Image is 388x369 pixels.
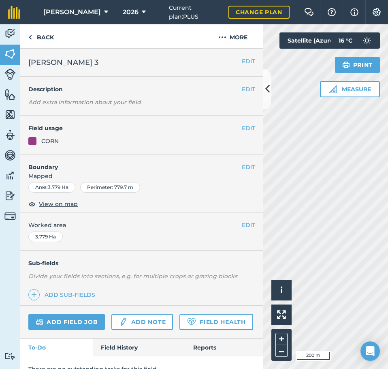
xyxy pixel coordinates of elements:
[28,32,32,42] img: svg+xml;base64,PHN2ZyB4bWxucz0iaHR0cDovL3d3dy53My5vcmcvMjAwMC9zdmciIHdpZHRoPSI5IiBoZWlnaHQ9IjI0Ii...
[28,124,242,133] h4: Field usage
[342,60,350,70] img: svg+xml;base64,PHN2ZyB4bWxucz0iaHR0cDovL3d3dy53My5vcmcvMjAwMC9zdmciIHdpZHRoPSIxOSIgaGVpZ2h0PSIyNC...
[20,259,263,268] h4: Sub-fields
[179,314,253,330] a: Field Health
[111,314,173,330] a: Add note
[28,272,237,280] em: Divide your fields into sections, e.g. for multiple crops or grazing blocks
[279,32,357,49] button: Satellite (Azure)
[28,314,105,330] a: Add field job
[203,24,263,48] button: More
[20,339,93,356] a: To-Do
[169,3,222,21] span: Current plan : PLUS
[119,317,128,327] img: svg+xml;base64,PD94bWwgdmVyc2lvbj0iMS4wIiBlbmNvZGluZz0idXRmLTgiPz4KPCEtLSBHZW5lcmF0b3I6IEFkb2JlIE...
[4,28,16,40] img: svg+xml;base64,PD94bWwgdmVyc2lvbj0iMS4wIiBlbmNvZGluZz0idXRmLTgiPz4KPCEtLSBHZW5lcmF0b3I6IEFkb2JlIE...
[335,57,380,73] button: Print
[28,289,98,300] a: Add sub-fields
[28,99,141,106] em: Add extra information about your field
[339,32,352,49] span: 16 ° C
[20,154,242,172] h4: Boundary
[28,232,63,242] div: 3.779 Ha
[350,7,358,17] img: svg+xml;base64,PHN2ZyB4bWxucz0iaHR0cDovL3d3dy53My5vcmcvMjAwMC9zdmciIHdpZHRoPSIxNyIgaGVpZ2h0PSIxNy...
[123,7,139,17] span: 2026
[372,8,382,16] img: A cog icon
[359,32,375,49] img: svg+xml;base64,PD94bWwgdmVyc2lvbj0iMS4wIiBlbmNvZGluZz0idXRmLTgiPz4KPCEtLSBHZW5lcmF0b3I6IEFkb2JlIE...
[320,81,380,97] button: Measure
[242,221,255,230] button: EDIT
[4,88,16,101] img: svg+xml;base64,PHN2ZyB4bWxucz0iaHR0cDovL3d3dy53My5vcmcvMjAwMC9zdmciIHdpZHRoPSI1NiIgaGVpZ2h0PSI2MC...
[242,124,255,133] button: EDIT
[28,182,75,193] div: Area : 3.779 Ha
[28,199,36,209] img: svg+xml;base64,PHN2ZyB4bWxucz0iaHR0cDovL3d3dy53My5vcmcvMjAwMC9zdmciIHdpZHRoPSIxOCIgaGVpZ2h0PSIyNC...
[31,290,37,300] img: svg+xml;base64,PHN2ZyB4bWxucz0iaHR0cDovL3d3dy53My5vcmcvMjAwMC9zdmciIHdpZHRoPSIxNCIgaGVpZ2h0PSIyNC...
[4,210,16,222] img: svg+xml;base64,PD94bWwgdmVyc2lvbj0iMS4wIiBlbmNvZGluZz0idXRmLTgiPz4KPCEtLSBHZW5lcmF0b3I6IEFkb2JlIE...
[329,85,337,93] img: Ruler icon
[242,85,255,94] button: EDIT
[93,339,185,356] a: Field History
[41,137,59,146] div: CORN
[330,32,380,49] button: 16 °C
[4,149,16,161] img: svg+xml;base64,PD94bWwgdmVyc2lvbj0iMS4wIiBlbmNvZGluZz0idXRmLTgiPz4KPCEtLSBHZW5lcmF0b3I6IEFkb2JlIE...
[271,280,292,300] button: i
[4,190,16,202] img: svg+xml;base64,PD94bWwgdmVyc2lvbj0iMS4wIiBlbmNvZGluZz0idXRmLTgiPz4KPCEtLSBHZW5lcmF0b3I6IEFkb2JlIE...
[4,169,16,182] img: svg+xml;base64,PD94bWwgdmVyc2lvbj0iMS4wIiBlbmNvZGluZz0idXRmLTgiPz4KPCEtLSBHZW5lcmF0b3I6IEFkb2JlIE...
[218,32,226,42] img: svg+xml;base64,PHN2ZyB4bWxucz0iaHR0cDovL3d3dy53My5vcmcvMjAwMC9zdmciIHdpZHRoPSIyMCIgaGVpZ2h0PSIyNC...
[20,24,62,48] a: Back
[4,69,16,80] img: svg+xml;base64,PD94bWwgdmVyc2lvbj0iMS4wIiBlbmNvZGluZz0idXRmLTgiPz4KPCEtLSBHZW5lcmF0b3I6IEFkb2JlIE...
[304,8,314,16] img: Two speech bubbles overlapping with the left bubble in the forefront
[275,345,288,357] button: –
[28,221,255,230] span: Worked area
[275,333,288,345] button: +
[360,341,380,361] div: Open Intercom Messenger
[20,172,263,180] span: Mapped
[28,85,255,94] h4: Description
[4,129,16,141] img: svg+xml;base64,PD94bWwgdmVyc2lvbj0iMS4wIiBlbmNvZGluZz0idXRmLTgiPz4KPCEtLSBHZW5lcmF0b3I6IEFkb2JlIE...
[36,317,43,327] img: svg+xml;base64,PD94bWwgdmVyc2lvbj0iMS4wIiBlbmNvZGluZz0idXRmLTgiPz4KPCEtLSBHZW5lcmF0b3I6IEFkb2JlIE...
[39,200,78,208] span: View on map
[277,310,286,319] img: Four arrows, one pointing top left, one top right, one bottom right and the last bottom left
[242,57,255,66] button: EDIT
[185,339,263,356] a: Reports
[228,6,290,19] a: Change plan
[28,57,98,68] span: [PERSON_NAME] 3
[43,7,101,17] span: [PERSON_NAME]
[242,163,255,172] button: EDIT
[4,109,16,121] img: svg+xml;base64,PHN2ZyB4bWxucz0iaHR0cDovL3d3dy53My5vcmcvMjAwMC9zdmciIHdpZHRoPSI1NiIgaGVpZ2h0PSI2MC...
[4,48,16,60] img: svg+xml;base64,PHN2ZyB4bWxucz0iaHR0cDovL3d3dy53My5vcmcvMjAwMC9zdmciIHdpZHRoPSI1NiIgaGVpZ2h0PSI2MC...
[4,352,16,360] img: svg+xml;base64,PD94bWwgdmVyc2lvbj0iMS4wIiBlbmNvZGluZz0idXRmLTgiPz4KPCEtLSBHZW5lcmF0b3I6IEFkb2JlIE...
[28,199,78,209] button: View on map
[8,6,20,19] img: fieldmargin Logo
[280,285,283,295] span: i
[80,182,140,193] div: Perimeter : 779.7 m
[327,8,337,16] img: A question mark icon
